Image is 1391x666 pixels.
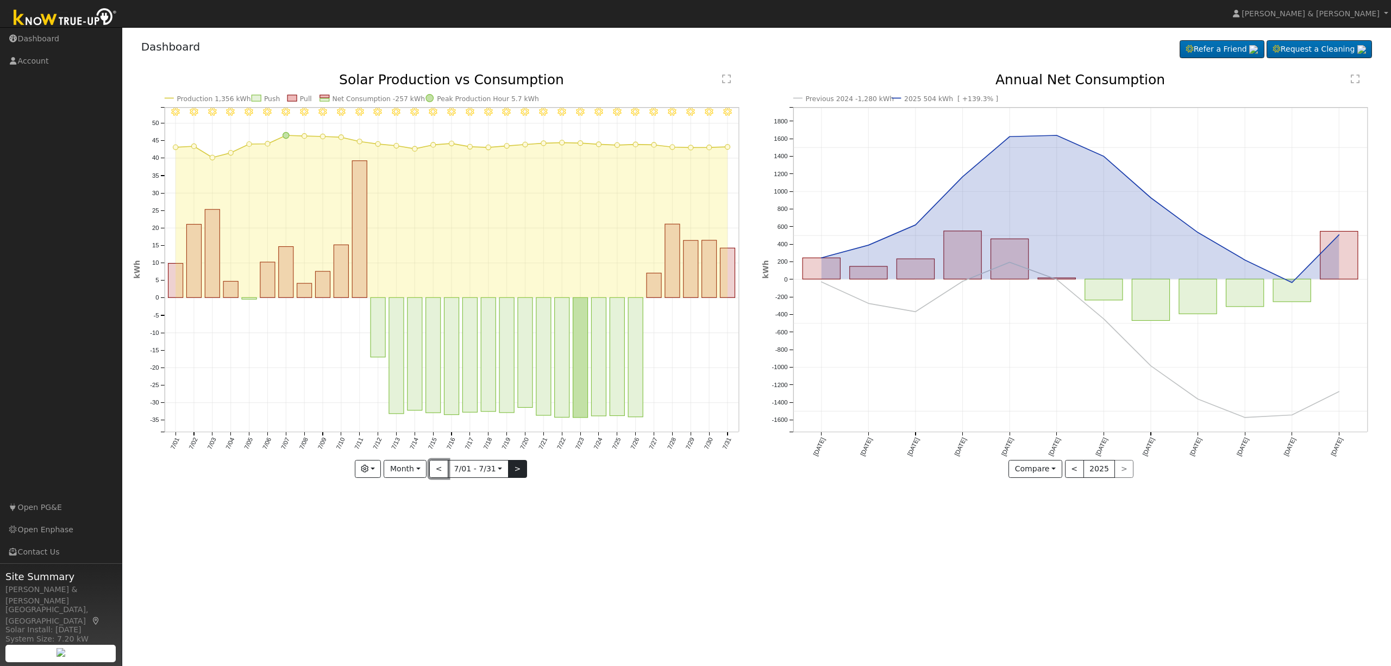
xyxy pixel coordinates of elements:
[615,142,619,147] circle: onclick=""
[629,437,640,450] text: 7/26
[447,108,455,116] i: 7/16 - Clear
[1357,45,1366,54] img: retrieve
[1242,9,1380,18] span: [PERSON_NAME] & [PERSON_NAME]
[778,206,788,212] text: 800
[539,108,547,116] i: 7/21 - Clear
[670,145,675,150] circle: onclick=""
[772,417,788,424] text: -1600
[866,243,871,248] circle: onclick=""
[1330,437,1344,457] text: [DATE]
[960,175,965,179] circle: onclick=""
[701,240,716,297] rect: onclick=""
[897,259,934,279] rect: onclick=""
[429,108,437,116] i: 7/15 - Clear
[8,6,122,30] img: Know True-Up
[537,437,548,450] text: 7/21
[263,108,271,116] i: 7/06 - Clear
[283,133,289,139] circle: onclick=""
[412,146,417,151] circle: onclick=""
[705,108,713,116] i: 7/30 - Clear
[486,145,491,150] circle: onclick=""
[353,437,364,450] text: 7/11
[774,153,787,159] text: 1400
[390,437,401,450] text: 7/13
[384,460,427,478] button: Month
[339,135,343,140] circle: onclick=""
[1149,195,1154,200] circle: onclick=""
[1038,278,1075,279] rect: onclick=""
[1189,437,1203,457] text: [DATE]
[260,262,275,297] rect: onclick=""
[906,437,920,457] text: [DATE]
[463,437,474,450] text: 7/17
[409,437,419,450] text: 7/14
[205,209,220,297] rect: onclick=""
[686,108,694,116] i: 7/29 - Clear
[554,298,569,418] rect: onclick=""
[775,329,788,335] text: -600
[171,108,179,116] i: 7/01 - Clear
[444,298,459,415] rect: onclick=""
[1180,40,1264,59] a: Refer a Friend
[649,108,657,116] i: 7/27 - Clear
[394,144,399,148] circle: onclick=""
[1007,260,1012,265] circle: onclick=""
[1226,279,1264,307] rect: onclick=""
[706,145,711,150] circle: onclick=""
[508,460,527,478] button: >
[315,271,330,297] rect: onclick=""
[774,171,787,177] text: 1200
[465,108,473,116] i: 7/17 - Clear
[150,347,159,353] text: -15
[261,437,272,450] text: 7/06
[228,151,233,155] circle: onclick=""
[334,245,348,298] rect: onclick=""
[1179,279,1217,314] rect: onclick=""
[242,298,256,300] rect: onclick=""
[725,145,730,150] circle: onclick=""
[591,298,606,416] rect: onclick=""
[991,239,1029,279] rect: onclick=""
[913,222,918,227] circle: onclick=""
[573,298,587,418] rect: onclick=""
[279,437,290,450] text: 7/07
[633,142,638,147] circle: onclick=""
[320,134,325,139] circle: onclick=""
[1351,74,1359,84] text: 
[772,399,788,406] text: -1400
[904,95,998,103] text: 2025 504 kWh [ +139.3% ]
[648,437,659,450] text: 7/27
[155,277,159,284] text: 5
[556,437,567,450] text: 7/22
[518,298,532,408] rect: onclick=""
[665,224,680,297] rect: onclick=""
[850,266,887,279] rect: onclick=""
[373,108,381,116] i: 7/12 - Clear
[1008,460,1062,478] button: Compare
[206,437,217,450] text: 7/03
[1065,460,1084,478] button: <
[1243,415,1248,420] circle: onclick=""
[803,258,840,279] rect: onclick=""
[332,95,425,103] text: Net Consumption -257 kWh
[410,108,418,116] i: 7/14 - Clear
[1249,45,1258,54] img: retrieve
[484,108,492,116] i: 7/18 - Clear
[631,108,639,116] i: 7/26 - Clear
[155,295,159,301] text: 0
[430,142,435,147] circle: onclick=""
[995,72,1165,88] text: Annual Net Consumption
[150,364,159,371] text: -20
[611,437,622,450] text: 7/25
[429,460,448,478] button: <
[467,144,472,149] circle: onclick=""
[761,260,770,279] text: kWh
[187,437,198,450] text: 7/02
[316,437,327,450] text: 7/09
[189,108,197,116] i: 7/02 - Clear
[427,437,437,450] text: 7/15
[352,161,367,298] rect: onclick=""
[1007,134,1012,139] circle: onclick=""
[298,437,309,450] text: 7/08
[775,294,788,300] text: -200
